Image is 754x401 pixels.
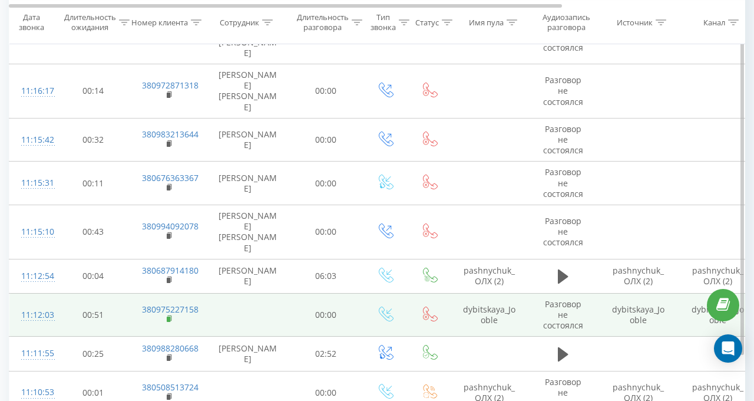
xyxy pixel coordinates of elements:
[57,118,130,162] td: 00:32
[21,80,45,103] div: 11:16:17
[21,265,45,288] div: 11:12:54
[297,12,349,32] div: Длительность разговора
[543,74,583,107] span: Разговор не состоялся
[598,259,678,293] td: pashnychuk_ОЛХ (2)
[289,118,363,162] td: 00:00
[21,304,45,327] div: 11:12:03
[207,337,289,371] td: [PERSON_NAME]
[21,342,45,365] div: 11:11:55
[21,172,45,195] div: 11:15:31
[57,259,130,293] td: 00:04
[289,205,363,259] td: 00:00
[21,221,45,244] div: 11:15:10
[543,298,583,331] span: Разговор не состоялся
[289,64,363,119] td: 00:00
[57,337,130,371] td: 00:25
[207,259,289,293] td: [PERSON_NAME]
[543,20,583,52] span: Разговор не состоялся
[21,129,45,152] div: 11:15:42
[207,205,289,259] td: [PERSON_NAME] [PERSON_NAME]
[415,17,439,27] div: Статус
[617,17,653,27] div: Источник
[142,304,199,315] a: 380975227158
[703,17,725,27] div: Канал
[714,334,742,363] div: Open Intercom Messenger
[538,12,595,32] div: Аудиозапись разговора
[142,343,199,354] a: 380988280668
[598,293,678,337] td: dybitskaya_Jooble
[289,293,363,337] td: 00:00
[57,64,130,119] td: 00:14
[57,205,130,259] td: 00:43
[371,12,396,32] div: Тип звонка
[543,123,583,156] span: Разговор не состоялся
[207,64,289,119] td: [PERSON_NAME] [PERSON_NAME]
[142,129,199,140] a: 380983213644
[543,166,583,199] span: Разговор не состоялся
[451,293,528,337] td: dybitskaya_Jooble
[142,80,199,91] a: 380972871318
[220,17,259,27] div: Сотрудник
[142,221,199,232] a: 380994092078
[57,162,130,205] td: 00:11
[289,162,363,205] td: 00:00
[289,337,363,371] td: 02:52
[543,215,583,248] span: Разговор не состоялся
[469,17,504,27] div: Имя пула
[9,12,53,32] div: Дата звонка
[289,259,363,293] td: 06:03
[64,12,116,32] div: Длительность ожидания
[451,259,528,293] td: pashnychuk_ОЛХ (2)
[142,172,199,183] a: 380676363367
[131,17,188,27] div: Номер клиента
[207,118,289,162] td: [PERSON_NAME]
[142,265,199,276] a: 380687914180
[57,293,130,337] td: 00:51
[142,382,199,393] a: 380508513724
[207,162,289,205] td: [PERSON_NAME]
